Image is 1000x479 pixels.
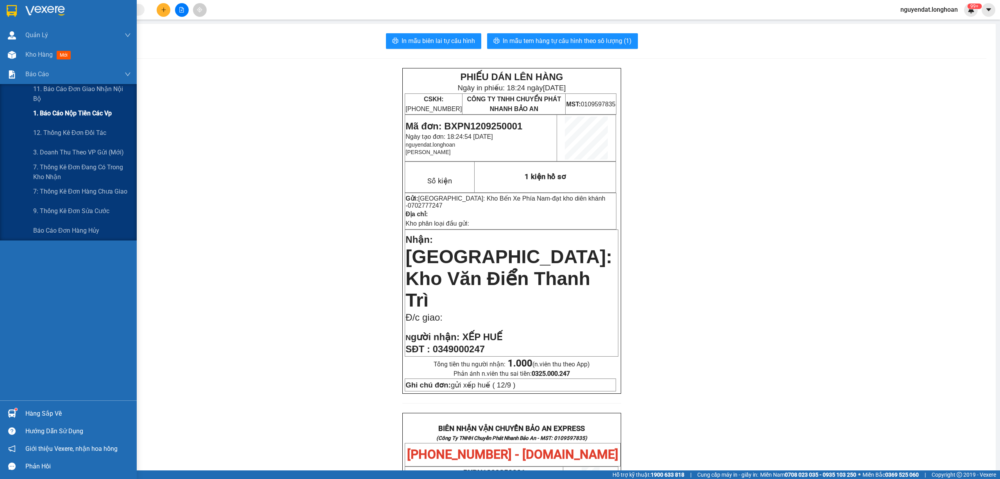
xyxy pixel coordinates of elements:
[503,36,632,46] span: In mẫu tem hàng tự cấu hình theo số lượng (1)
[925,470,926,479] span: |
[427,177,452,185] span: Số kiện
[407,447,618,462] span: [PHONE_NUMBER] - [DOMAIN_NAME]
[405,381,515,389] span: gửi xếp huế ( 12/9 )
[968,6,975,13] img: icon-new-feature
[957,472,962,477] span: copyright
[25,408,131,420] div: Hàng sắp về
[894,5,964,14] span: nguyendat.longhoan
[543,84,566,92] span: [DATE]
[57,51,71,59] span: mới
[967,4,982,9] sup: 281
[25,30,48,40] span: Quản Lý
[402,36,475,46] span: In mẫu biên lai tự cấu hình
[405,195,605,209] span: đạt kho diên khánh -
[175,3,189,17] button: file-add
[405,211,428,217] strong: Địa chỉ:
[405,96,462,112] span: [PHONE_NUMBER]
[33,187,127,196] span: 7: Thống kê đơn hàng chưa giao
[487,33,638,49] button: printerIn mẫu tem hàng tự cấu hình theo số lượng (1)
[493,38,500,45] span: printer
[985,6,992,13] span: caret-down
[438,424,585,433] strong: BIÊN NHẬN VẬN CHUYỂN BẢO AN EXPRESS
[8,70,16,79] img: solution-icon
[197,7,202,13] span: aim
[33,147,124,157] span: 3. Doanh Thu theo VP Gửi (mới)
[457,84,566,92] span: Ngày in phiếu: 18:24 ngày
[7,5,17,17] img: logo-vxr
[8,445,16,452] span: notification
[386,33,481,49] button: printerIn mẫu biên lai tự cấu hình
[405,312,443,323] span: Đ/c giao:
[8,463,16,470] span: message
[785,472,856,478] strong: 0708 023 035 - 0935 103 250
[405,246,612,310] span: [GEOGRAPHIC_DATA]: Kho Văn Điển Thanh Trì
[392,38,398,45] span: printer
[532,370,570,377] strong: 0325.000.247
[525,172,566,181] span: 1 kiện hồ sơ
[8,51,16,59] img: warehouse-icon
[885,472,919,478] strong: 0369 525 060
[443,470,526,476] span: Mã đơn:
[157,3,170,17] button: plus
[125,32,131,38] span: down
[405,149,450,155] span: [PERSON_NAME]
[982,3,995,17] button: caret-down
[193,3,207,17] button: aim
[405,195,605,209] span: -
[405,334,459,342] strong: N
[8,31,16,39] img: warehouse-icon
[16,47,129,76] span: [PHONE_NUMBER] - [DOMAIN_NAME]
[15,11,129,29] strong: BIÊN NHẬN VẬN CHUYỂN BẢO AN EXPRESS
[33,84,131,104] span: 11. Báo cáo đơn giao nhận nội bộ
[434,361,590,368] span: Tổng tiền thu người nhận:
[33,162,131,182] span: 7. Thống kê đơn đang có trong kho nhận
[566,101,615,108] span: 0109597835
[697,470,758,479] span: Cung cấp máy in - giấy in:
[418,195,550,202] span: [GEOGRAPHIC_DATA]: Kho Bến Xe Phía Nam
[33,206,109,216] span: 9. Thống kê đơn sửa cước
[25,444,118,454] span: Giới thiệu Vexere, nhận hoa hồng
[433,344,485,354] span: 0349000247
[454,370,570,377] span: Phản ánh n.viên thu sai tiền:
[862,470,919,479] span: Miền Bắc
[405,234,433,245] span: Nhận:
[161,7,166,13] span: plus
[25,461,131,472] div: Phản hồi
[760,470,856,479] span: Miền Nam
[408,202,443,209] span: 0702777247
[25,69,49,79] span: Báo cáo
[25,425,131,437] div: Hướng dẫn sử dụng
[125,71,131,77] span: down
[462,332,502,342] span: XẾP HUẾ
[508,358,532,369] strong: 1.000
[690,470,691,479] span: |
[405,121,522,131] span: Mã đơn: BXPN1209250001
[463,468,525,477] span: BXPN1209250001
[460,72,563,82] strong: PHIẾU DÁN LÊN HÀNG
[405,344,430,354] strong: SĐT :
[405,381,451,389] strong: Ghi chú đơn:
[424,96,444,102] strong: CSKH:
[612,470,684,479] span: Hỗ trợ kỹ thuật:
[436,435,587,441] strong: (Công Ty TNHH Chuyển Phát Nhanh Bảo An - MST: 0109597835)
[33,128,106,138] span: 12. Thống kê đơn đối tác
[15,408,17,411] sup: 1
[179,7,184,13] span: file-add
[33,226,99,235] span: Báo cáo đơn hàng hủy
[651,472,684,478] strong: 1900 633 818
[566,101,580,108] strong: MST:
[405,195,418,202] strong: Gửi:
[14,32,130,44] strong: (Công Ty TNHH Chuyển Phát Nhanh Bảo An - MST: 0109597835)
[33,108,112,118] span: 1. Báo cáo nộp tiền các vp
[467,96,561,112] span: CÔNG TY TNHH CHUYỂN PHÁT NHANH BẢO AN
[405,220,469,227] span: Kho phân loại đầu gửi:
[858,473,861,476] span: ⚪️
[405,142,455,148] span: nguyendat.longhoan
[405,133,493,140] span: Ngày tạo đơn: 18:24:54 [DATE]
[508,361,590,368] span: (n.viên thu theo App)
[25,51,53,58] span: Kho hàng
[8,427,16,435] span: question-circle
[411,332,460,342] span: gười nhận:
[8,409,16,418] img: warehouse-icon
